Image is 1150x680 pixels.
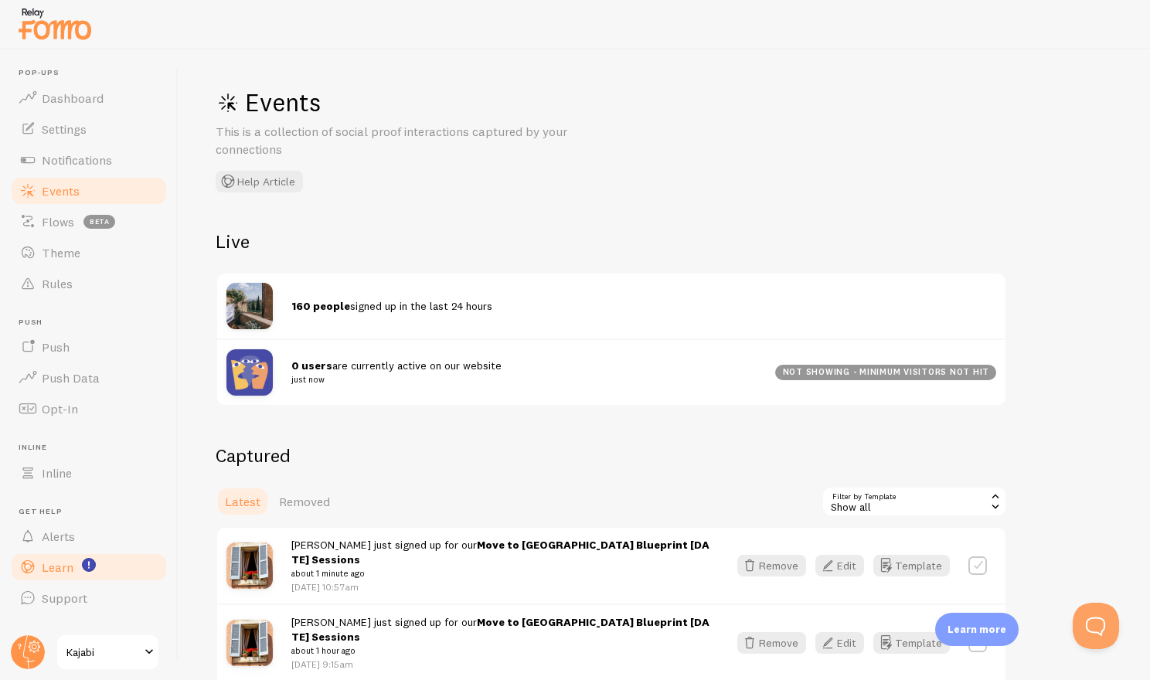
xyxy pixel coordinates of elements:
button: Edit [815,555,864,576]
a: Push [9,331,168,362]
img: mDPouAGLSv2ah5yhz9Rf [226,542,273,589]
div: Show all [822,486,1007,517]
strong: Move to [GEOGRAPHIC_DATA] Blueprint [DATE] Sessions [291,615,709,644]
strong: 0 users [291,359,332,372]
span: Events [42,183,80,199]
span: Settings [42,121,87,137]
a: Events [9,175,168,206]
span: signed up in the last 24 hours [291,299,492,313]
a: Support [9,583,168,614]
button: Remove [737,632,806,654]
button: Help Article [216,171,303,192]
span: Dashboard [42,90,104,106]
span: are currently active on our website [291,359,757,387]
a: Edit [815,555,873,576]
a: Removed [270,486,339,517]
span: Push [19,318,168,328]
span: Opt-In [42,401,78,416]
h2: Captured [216,444,1007,467]
span: Pop-ups [19,68,168,78]
img: pageviews.png [226,349,273,396]
span: beta [83,215,115,229]
strong: Move to [GEOGRAPHIC_DATA] Blueprint [DATE] Sessions [291,538,709,566]
span: Latest [225,494,260,509]
button: Edit [815,632,864,654]
span: Learn [42,559,73,575]
span: Get Help [19,507,168,517]
a: Opt-In [9,393,168,424]
span: Rules [42,276,73,291]
a: Kajabi [56,634,160,671]
a: Settings [9,114,168,144]
img: fomo-relay-logo-orange.svg [16,4,94,43]
img: Hm7MR8jXS3qB33xVmo0f [226,283,273,329]
a: Alerts [9,521,168,552]
small: just now [291,372,757,386]
span: Removed [279,494,330,509]
iframe: Help Scout Beacon - Open [1073,603,1119,649]
span: Kajabi [66,643,140,661]
a: Edit [815,632,873,654]
p: [DATE] 9:15am [291,658,709,671]
p: [DATE] 10:57am [291,580,709,593]
a: Inline [9,457,168,488]
span: Push [42,339,70,355]
button: Remove [737,555,806,576]
div: not showing - minimum visitors not hit [775,365,996,380]
a: Latest [216,486,270,517]
img: mDPouAGLSv2ah5yhz9Rf [226,620,273,666]
span: Flows [42,214,74,229]
span: Push Data [42,370,100,386]
span: [PERSON_NAME] just signed up for our [291,538,709,581]
h1: Events [216,87,679,118]
span: Inline [19,443,168,453]
a: Push Data [9,362,168,393]
div: Learn more [935,613,1019,646]
span: [PERSON_NAME] just signed up for our [291,615,709,658]
button: Template [873,632,950,654]
a: Notifications [9,144,168,175]
p: Learn more [948,622,1006,637]
span: Alerts [42,529,75,544]
a: Learn [9,552,168,583]
a: Flows beta [9,206,168,237]
span: Theme [42,245,80,260]
a: Theme [9,237,168,268]
a: Rules [9,268,168,299]
svg: <p>Watch New Feature Tutorials!</p> [82,558,96,572]
p: This is a collection of social proof interactions captured by your connections [216,123,587,158]
small: about 1 minute ago [291,566,709,580]
span: Notifications [42,152,112,168]
button: Template [873,555,950,576]
a: Dashboard [9,83,168,114]
h2: Live [216,229,1007,253]
span: Inline [42,465,72,481]
strong: 160 people [291,299,350,313]
small: about 1 hour ago [291,644,709,658]
span: Support [42,590,87,606]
